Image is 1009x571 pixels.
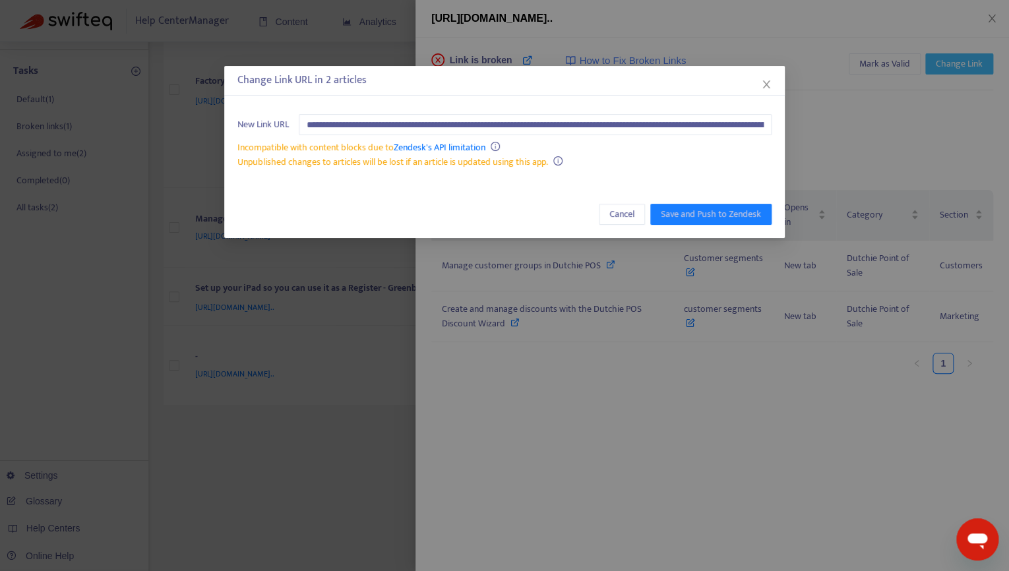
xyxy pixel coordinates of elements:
span: info-circle [553,156,563,165]
span: New Link URL [237,117,289,132]
span: Cancel [609,207,634,222]
button: Cancel [599,204,645,225]
span: Incompatible with content blocks due to [237,140,485,155]
span: close [761,79,772,90]
div: Change Link URL in 2 articles [237,73,772,88]
button: Save and Push to Zendesk [650,204,772,225]
button: Close [759,77,774,92]
span: info-circle [491,142,500,151]
span: Unpublished changes to articles will be lost if an article is updated using this app. [237,154,548,169]
iframe: Button to launch messaging window [956,518,998,560]
a: Zendesk's API limitation [394,140,485,155]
